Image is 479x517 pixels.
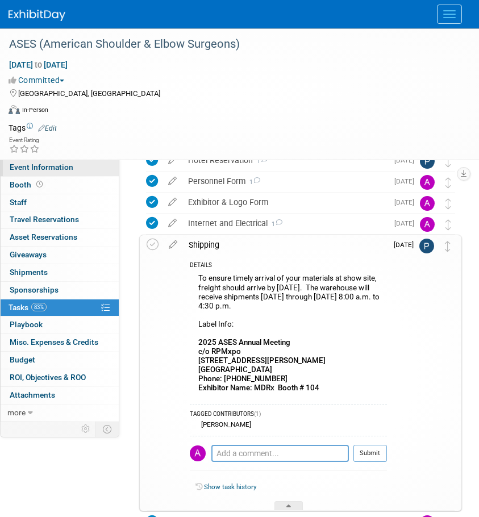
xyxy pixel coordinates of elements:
[445,241,451,252] i: Move task
[445,177,451,188] i: Move task
[190,271,387,398] div: To ensure timely arrival of your materials at show site, freight should arrive by [DATE]. The war...
[253,157,268,165] span: 1
[198,356,326,365] b: [STREET_ADDRESS][PERSON_NAME]
[10,390,55,399] span: Attachments
[190,261,387,271] div: DETAILS
[10,320,43,329] span: Playbook
[31,303,47,311] span: 83%
[1,247,119,264] a: Giveaways
[182,193,388,212] div: Exhibitor & Logo Form
[1,316,119,333] a: Playbook
[163,218,182,228] a: edit
[5,34,456,55] div: ASES (American Shoulder & Elbow Surgeons)
[10,337,98,347] span: Misc. Expenses & Credits
[10,215,79,224] span: Travel Reservations
[163,197,182,207] a: edit
[7,408,26,417] span: more
[9,137,40,143] div: Event Rating
[182,172,388,191] div: Personnel Form
[420,217,435,232] img: Allison Walsh
[76,422,96,436] td: Personalize Event Tab Strip
[96,422,119,436] td: Toggle Event Tabs
[163,176,182,186] a: edit
[1,405,119,422] a: more
[10,180,45,189] span: Booth
[190,410,387,420] div: TAGGED CONTRIBUTORS
[1,229,119,246] a: Asset Reservations
[10,232,77,241] span: Asset Reservations
[419,239,434,253] img: Phil S
[353,445,387,462] button: Submit
[445,156,451,167] i: Move task
[198,338,290,347] b: 2025 ASES Annual Meeting
[9,103,465,120] div: Event Format
[33,60,44,69] span: to
[9,10,65,21] img: ExhibitDay
[10,373,86,382] span: ROI, Objectives & ROO
[198,383,319,392] b: Exhibitor Name: MDRx Booth # 104
[9,122,57,134] td: Tags
[1,194,119,211] a: Staff
[190,445,206,461] img: Allison Walsh
[10,285,59,294] span: Sponsorships
[1,159,119,176] a: Event Information
[437,5,462,24] button: Menu
[9,74,69,86] button: Committed
[1,264,119,281] a: Shipments
[10,355,35,364] span: Budget
[10,198,27,207] span: Staff
[394,241,419,249] span: [DATE]
[22,106,48,114] div: In-Person
[10,162,73,172] span: Event Information
[38,124,57,132] a: Edit
[245,178,260,186] span: 1
[420,154,435,169] img: Philip D'Adderio
[182,151,388,170] div: Hotel Reservation
[268,220,282,228] span: 1
[394,177,420,185] span: [DATE]
[1,334,119,351] a: Misc. Expenses & Credits
[1,177,119,194] a: Booth
[445,219,451,230] i: Move task
[394,156,420,164] span: [DATE]
[445,198,451,209] i: Move task
[198,374,288,383] b: Phone: [PHONE_NUMBER]
[9,60,68,70] span: [DATE] [DATE]
[394,219,420,227] span: [DATE]
[1,387,119,404] a: Attachments
[163,240,183,250] a: edit
[198,420,251,428] div: [PERSON_NAME]
[198,365,272,374] b: [GEOGRAPHIC_DATA]
[1,211,119,228] a: Travel Reservations
[163,155,182,165] a: edit
[420,196,435,211] img: Allison Walsh
[1,282,119,299] a: Sponsorships
[1,299,119,316] a: Tasks83%
[9,303,47,312] span: Tasks
[1,352,119,369] a: Budget
[182,214,388,233] div: Internet and Electrical
[204,483,256,491] a: Show task history
[10,268,48,277] span: Shipments
[34,180,45,189] span: Booth not reserved yet
[9,105,20,114] img: Format-Inperson.png
[254,411,261,417] span: (1)
[183,235,387,255] div: Shipping
[1,369,119,386] a: ROI, Objectives & ROO
[18,89,160,98] span: [GEOGRAPHIC_DATA], [GEOGRAPHIC_DATA]
[394,198,420,206] span: [DATE]
[10,250,47,259] span: Giveaways
[420,175,435,190] img: Allison Walsh
[198,347,241,356] b: c/o RPMxpo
